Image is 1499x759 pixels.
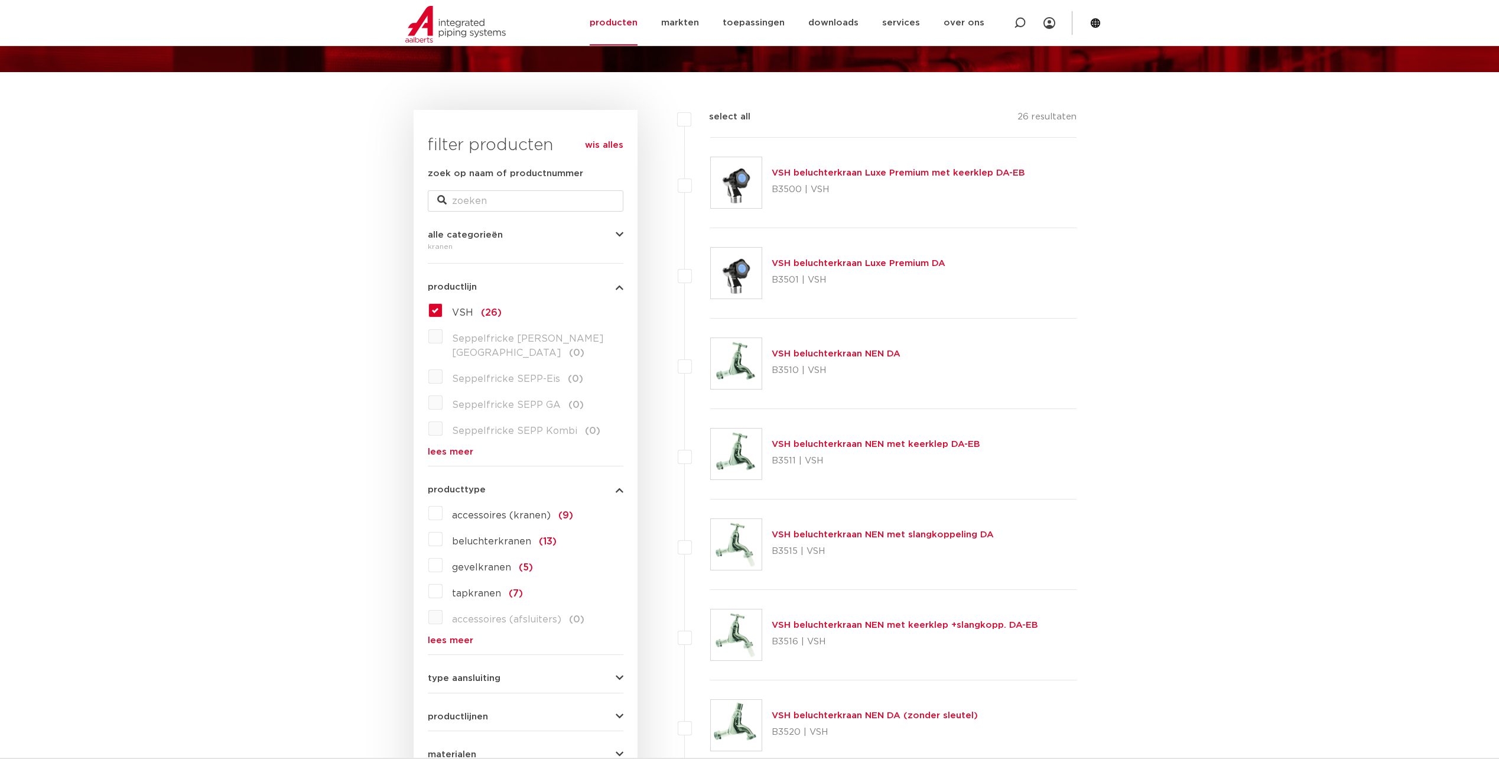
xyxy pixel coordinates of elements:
p: B3501 | VSH [772,271,945,290]
a: VSH beluchterkraan Luxe Premium DA [772,259,945,268]
span: gevelkranen [452,563,511,572]
span: beluchterkranen [452,537,531,546]
p: B3520 | VSH [772,723,978,742]
button: materialen [428,750,623,759]
span: (5) [519,563,533,572]
a: VSH beluchterkraan Luxe Premium met keerklep DA-EB [772,168,1025,177]
span: materialen [428,750,476,759]
span: accessoires (kranen) [452,511,551,520]
button: productlijnen [428,712,623,721]
input: zoeken [428,190,623,212]
span: (7) [509,589,523,598]
p: B3515 | VSH [772,542,994,561]
a: VSH beluchterkraan NEN DA [772,349,900,358]
button: productlijn [428,283,623,291]
a: VSH beluchterkraan NEN met keerklep DA-EB [772,440,980,449]
a: wis alles [585,138,623,153]
h3: filter producten [428,134,623,157]
span: Seppelfricke [PERSON_NAME][GEOGRAPHIC_DATA] [452,334,604,358]
img: Thumbnail for VSH beluchterkraan NEN DA [711,338,762,389]
span: (0) [585,426,600,436]
span: (13) [539,537,557,546]
img: Thumbnail for VSH beluchterkraan NEN met slangkoppeling DA [711,519,762,570]
p: B3500 | VSH [772,180,1025,199]
p: B3510 | VSH [772,361,900,380]
span: type aansluiting [428,674,500,683]
span: VSH [452,308,473,317]
span: (0) [568,374,583,384]
a: lees meer [428,447,623,456]
span: tapkranen [452,589,501,598]
span: (0) [568,400,584,410]
a: VSH beluchterkraan NEN met keerklep +slangkopp. DA-EB [772,621,1038,630]
span: Seppelfricke SEPP-Eis [452,374,560,384]
span: (0) [569,615,584,624]
span: alle categorieën [428,231,503,239]
p: B3516 | VSH [772,632,1038,651]
button: alle categorieën [428,231,623,239]
span: productlijn [428,283,477,291]
p: B3511 | VSH [772,452,980,471]
label: select all [691,110,750,124]
label: zoek op naam of productnummer [428,167,583,181]
a: lees meer [428,636,623,645]
button: producttype [428,485,623,494]
span: producttype [428,485,486,494]
a: VSH beluchterkraan NEN DA (zonder sleutel) [772,711,978,720]
img: Thumbnail for VSH beluchterkraan NEN met keerklep +slangkopp. DA-EB [711,609,762,660]
img: Thumbnail for VSH beluchterkraan Luxe Premium met keerklep DA-EB [711,157,762,208]
span: (0) [569,348,584,358]
button: type aansluiting [428,674,623,683]
span: Seppelfricke SEPP Kombi [452,426,577,436]
span: (9) [558,511,573,520]
img: Thumbnail for VSH beluchterkraan Luxe Premium DA [711,248,762,299]
span: productlijnen [428,712,488,721]
span: (26) [481,308,502,317]
p: 26 resultaten [1017,110,1077,128]
img: Thumbnail for VSH beluchterkraan NEN met keerklep DA-EB [711,429,762,479]
span: Seppelfricke SEPP GA [452,400,561,410]
span: accessoires (afsluiters) [452,615,561,624]
a: VSH beluchterkraan NEN met slangkoppeling DA [772,530,994,539]
img: Thumbnail for VSH beluchterkraan NEN DA (zonder sleutel) [711,700,762,751]
div: kranen [428,239,623,254]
